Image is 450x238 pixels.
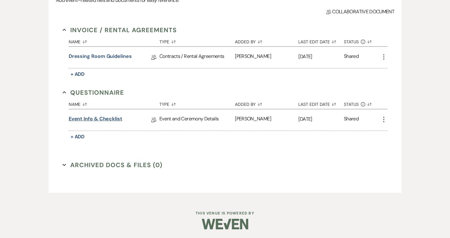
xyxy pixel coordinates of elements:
[63,88,124,97] button: Questionnaire
[63,25,177,35] button: Invoice / Rental Agreements
[344,102,359,106] span: Status
[326,8,394,15] span: Collaborative document
[298,53,344,61] p: [DATE]
[298,115,344,123] p: [DATE]
[235,47,298,68] div: [PERSON_NAME]
[298,35,344,46] button: Last Edit Date
[71,71,85,77] span: + Add
[202,213,248,235] img: Weven Logo
[159,109,235,131] div: Event and Ceremony Details
[344,97,380,109] button: Status
[344,115,359,125] div: Shared
[235,109,298,131] div: [PERSON_NAME]
[159,35,235,46] button: Type
[344,53,359,62] div: Shared
[344,40,359,44] span: Status
[69,53,132,62] a: Dressing Room Guidelines
[235,97,298,109] button: Added By
[298,97,344,109] button: Last Edit Date
[235,35,298,46] button: Added By
[344,35,380,46] button: Status
[71,133,85,140] span: + Add
[159,47,235,68] div: Contracts / Rental Agreements
[63,160,162,170] button: Archived Docs & Files (0)
[159,97,235,109] button: Type
[69,70,87,79] button: + Add
[69,115,122,125] a: Event Info & Checklist
[69,97,159,109] button: Name
[69,132,87,141] button: + Add
[69,35,159,46] button: Name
